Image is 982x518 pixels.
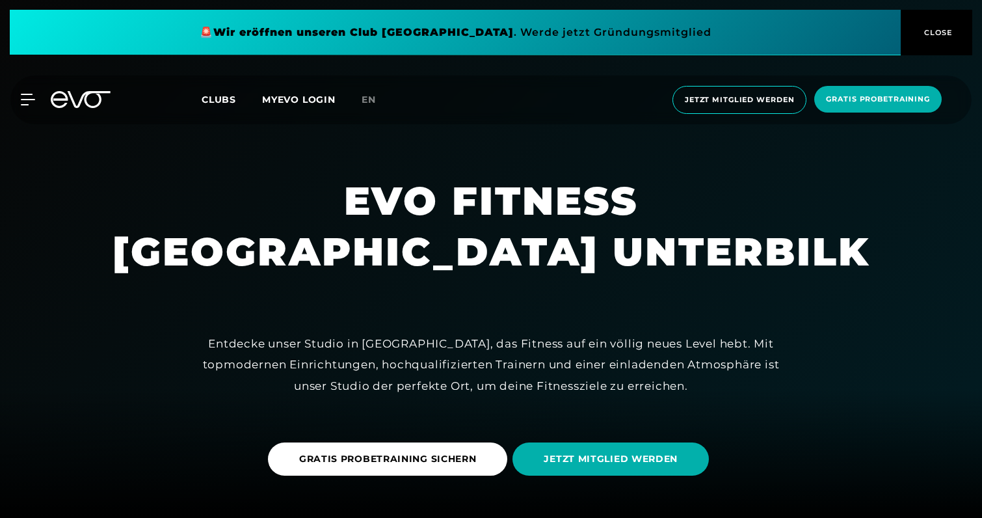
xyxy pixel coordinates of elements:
span: Jetzt Mitglied werden [685,94,794,105]
span: GRATIS PROBETRAINING SICHERN [299,452,477,466]
a: Jetzt Mitglied werden [669,86,810,114]
span: Clubs [202,94,236,105]
a: en [362,92,391,107]
a: GRATIS PROBETRAINING SICHERN [268,433,513,485]
button: CLOSE [901,10,972,55]
span: CLOSE [921,27,953,38]
a: MYEVO LOGIN [262,94,336,105]
span: en [362,94,376,105]
span: JETZT MITGLIED WERDEN [544,452,678,466]
h1: EVO FITNESS [GEOGRAPHIC_DATA] UNTERBILK [113,176,870,277]
div: Entdecke unser Studio in [GEOGRAPHIC_DATA], das Fitness auf ein völlig neues Level hebt. Mit topm... [198,333,784,396]
span: Gratis Probetraining [826,94,930,105]
a: JETZT MITGLIED WERDEN [512,433,714,485]
a: Gratis Probetraining [810,86,946,114]
a: Clubs [202,93,262,105]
